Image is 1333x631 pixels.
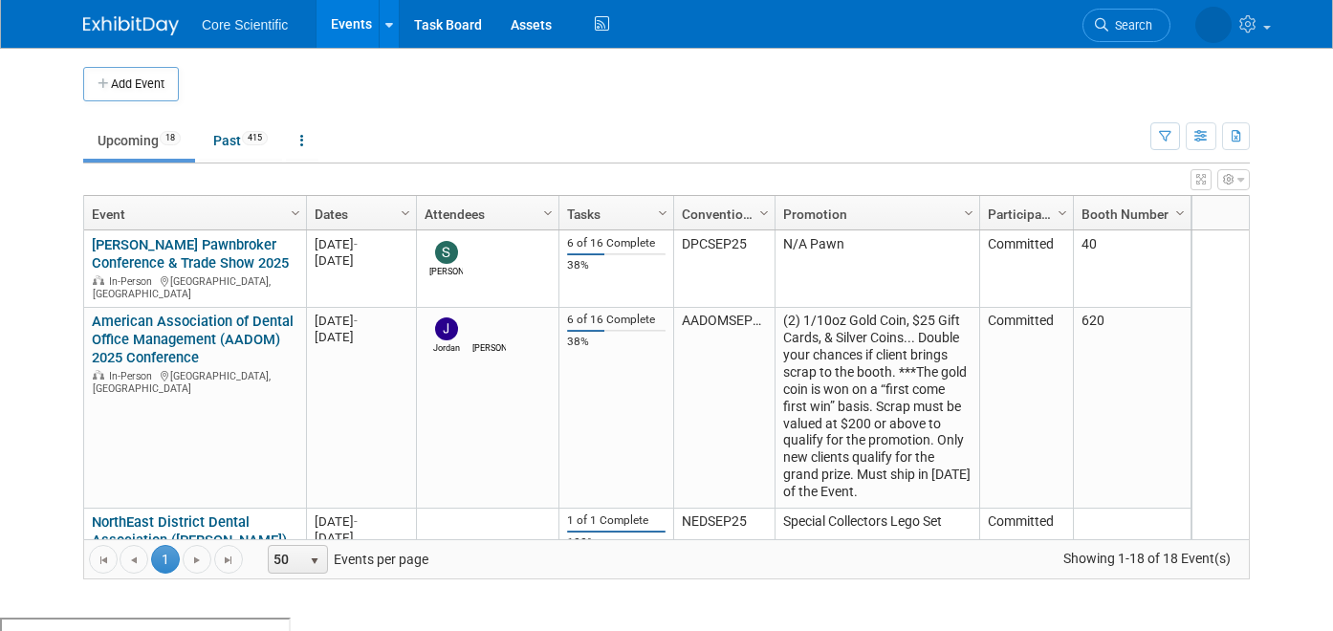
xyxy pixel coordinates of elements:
[673,230,775,307] td: DPCSEP25
[567,258,665,272] div: 38%
[83,122,195,159] a: Upcoming18
[126,553,142,568] span: Go to the previous page
[988,198,1060,230] a: Participation
[682,198,762,230] a: Convention Code
[92,198,294,230] a: Event
[1046,545,1249,572] span: Showing 1-18 of 18 Event(s)
[775,308,979,509] td: (2) 1/10oz Gold Coin, $25 Gift Cards, & Silver Coins... Double your chances if client brings scra...
[540,206,556,221] span: Column Settings
[429,340,463,355] div: Jordan McCullough
[109,370,158,382] span: In-Person
[756,206,772,221] span: Column Settings
[567,535,665,550] div: 100%
[1073,308,1191,509] td: 620
[567,335,665,349] div: 38%
[242,131,268,145] span: 415
[221,553,236,568] span: Go to the last page
[93,370,104,380] img: In-Person Event
[567,198,661,230] a: Tasks
[775,509,979,603] td: Special Collectors Lego Set
[478,317,501,340] img: Morgan Khan
[472,340,506,355] div: Morgan Khan
[151,545,180,574] span: 1
[288,206,303,221] span: Column Settings
[754,198,776,227] a: Column Settings
[435,518,458,541] img: James Belshe
[1108,18,1152,33] span: Search
[396,198,417,227] a: Column Settings
[429,264,463,278] div: Sam Robinson
[655,206,670,221] span: Column Settings
[92,272,297,301] div: [GEOGRAPHIC_DATA], [GEOGRAPHIC_DATA]
[653,198,674,227] a: Column Settings
[120,545,148,574] a: Go to the previous page
[567,236,665,250] div: 6 of 16 Complete
[202,17,288,33] span: Core Scientific
[979,509,1073,603] td: Committed
[286,198,307,227] a: Column Settings
[961,206,976,221] span: Column Settings
[315,530,407,546] div: [DATE]
[1172,206,1188,221] span: Column Settings
[435,241,458,264] img: Sam Robinson
[1082,9,1170,42] a: Search
[83,16,179,35] img: ExhibitDay
[435,317,458,340] img: Jordan McCullough
[1055,206,1070,221] span: Column Settings
[783,198,967,230] a: Promotion
[92,236,289,272] a: [PERSON_NAME] Pawnbroker Conference & Trade Show 2025
[959,198,980,227] a: Column Settings
[979,308,1073,509] td: Committed
[1053,198,1074,227] a: Column Settings
[1082,198,1178,230] a: Booth Number
[775,230,979,307] td: N/A Pawn
[315,252,407,269] div: [DATE]
[93,275,104,285] img: In-Person Event
[244,545,448,574] span: Events per page
[92,513,287,567] a: NorthEast District Dental Association ([PERSON_NAME]) Fall CE Meeting
[1073,230,1191,307] td: 40
[109,275,158,288] span: In-Person
[354,237,358,251] span: -
[673,308,775,509] td: AADOMSEP25
[96,553,111,568] span: Go to the first page
[89,545,118,574] a: Go to the first page
[199,122,282,159] a: Past415
[269,546,301,573] span: 50
[425,198,546,230] a: Attendees
[354,314,358,328] span: -
[315,329,407,345] div: [DATE]
[1195,7,1232,43] img: Alissa Schlosser
[160,131,181,145] span: 18
[673,509,775,603] td: NEDSEP25
[315,513,407,530] div: [DATE]
[183,545,211,574] a: Go to the next page
[214,545,243,574] a: Go to the last page
[567,513,665,528] div: 1 of 1 Complete
[398,206,413,221] span: Column Settings
[1170,198,1191,227] a: Column Settings
[92,367,297,396] div: [GEOGRAPHIC_DATA], [GEOGRAPHIC_DATA]
[189,553,205,568] span: Go to the next page
[354,514,358,529] span: -
[315,313,407,329] div: [DATE]
[567,313,665,327] div: 6 of 16 Complete
[538,198,559,227] a: Column Settings
[315,198,404,230] a: Dates
[307,554,322,569] span: select
[92,313,294,366] a: American Association of Dental Office Management (AADOM) 2025 Conference
[315,236,407,252] div: [DATE]
[83,67,179,101] button: Add Event
[979,230,1073,307] td: Committed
